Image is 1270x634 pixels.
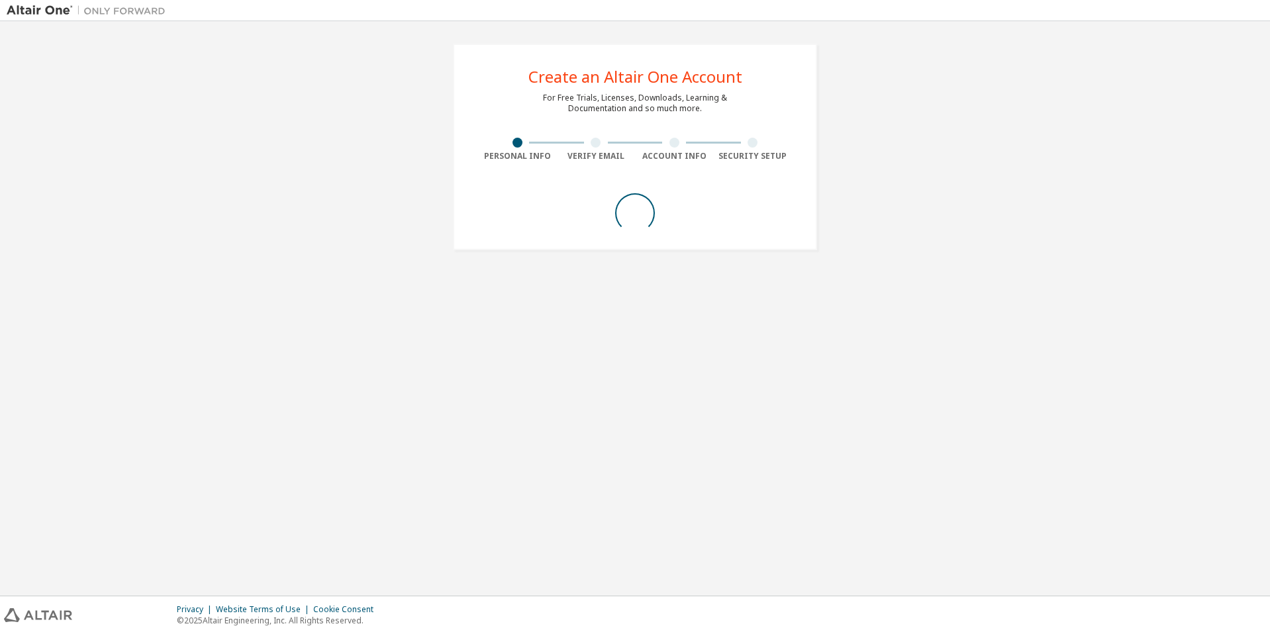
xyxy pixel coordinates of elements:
[216,604,313,615] div: Website Terms of Use
[177,604,216,615] div: Privacy
[313,604,381,615] div: Cookie Consent
[177,615,381,626] p: © 2025 Altair Engineering, Inc. All Rights Reserved.
[714,151,793,161] div: Security Setup
[635,151,714,161] div: Account Info
[557,151,636,161] div: Verify Email
[7,4,172,17] img: Altair One
[543,93,727,114] div: For Free Trials, Licenses, Downloads, Learning & Documentation and so much more.
[4,608,72,622] img: altair_logo.svg
[528,69,742,85] div: Create an Altair One Account
[478,151,557,161] div: Personal Info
